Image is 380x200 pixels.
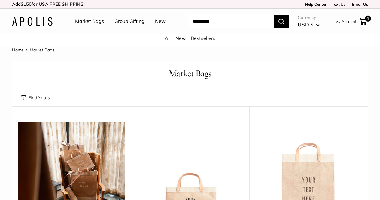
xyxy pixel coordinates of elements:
span: Market Bags [30,47,54,53]
a: New [155,17,166,26]
a: Help Center [303,2,327,7]
a: 0 [359,18,367,25]
h1: Market Bags [21,67,359,80]
a: Email Us [350,2,368,7]
button: Find Yours [21,94,50,102]
a: All [165,35,171,41]
a: New [175,35,186,41]
a: Group Gifting [114,17,144,26]
a: Text Us [332,2,345,7]
span: USD $ [298,21,313,28]
a: Bestsellers [191,35,215,41]
button: USD $ [298,20,320,29]
span: Currency [298,13,320,22]
a: My Account [335,18,357,25]
span: 0 [365,16,371,22]
a: Home [12,47,24,53]
nav: Breadcrumb [12,46,54,54]
input: Search... [188,15,274,28]
span: $150 [21,1,32,7]
img: Apolis [12,17,53,26]
a: Market Bags [75,17,104,26]
button: Search [274,15,289,28]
